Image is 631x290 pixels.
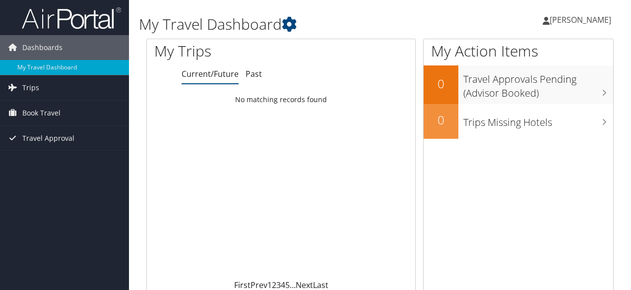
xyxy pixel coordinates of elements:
[22,6,121,30] img: airportal-logo.png
[424,75,458,92] h2: 0
[543,5,621,35] a: [PERSON_NAME]
[424,112,458,128] h2: 0
[147,91,415,109] td: No matching records found
[182,68,239,79] a: Current/Future
[463,111,613,129] h3: Trips Missing Hotels
[424,104,613,139] a: 0Trips Missing Hotels
[154,41,296,61] h1: My Trips
[246,68,262,79] a: Past
[424,65,613,104] a: 0Travel Approvals Pending (Advisor Booked)
[463,67,613,100] h3: Travel Approvals Pending (Advisor Booked)
[22,75,39,100] span: Trips
[22,35,63,60] span: Dashboards
[22,101,61,125] span: Book Travel
[550,14,611,25] span: [PERSON_NAME]
[424,41,613,61] h1: My Action Items
[139,14,460,35] h1: My Travel Dashboard
[22,126,74,151] span: Travel Approval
